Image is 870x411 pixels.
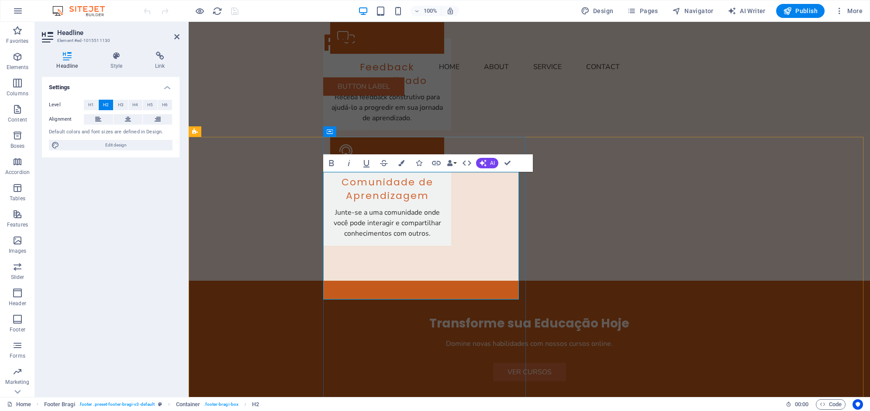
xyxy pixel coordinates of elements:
h6: Session time [786,399,809,410]
p: Forms [10,352,25,359]
span: H1 [88,100,94,110]
button: Italic (Ctrl+I) [341,154,357,172]
span: H2 [103,100,109,110]
p: Favorites [6,38,28,45]
button: Confirm (Ctrl+⏎) [499,154,516,172]
span: H6 [162,100,168,110]
button: Strikethrough [376,154,392,172]
button: Icons [411,154,427,172]
button: AI Writer [724,4,769,18]
button: Edit design [49,140,173,150]
nav: breadcrumb [44,399,259,410]
span: Click to select. Double-click to edit [252,399,259,410]
span: AI Writer [728,7,766,15]
h4: Link [141,52,180,70]
span: H3 [118,100,124,110]
span: Click to select. Double-click to edit [176,399,200,410]
button: Bold (Ctrl+B) [323,154,340,172]
i: This element is a customizable preset [158,402,162,407]
p: Marketing [5,379,29,386]
button: HTML [459,154,475,172]
span: Publish [783,7,818,15]
p: Elements [7,64,29,71]
span: Edit design [62,140,170,150]
span: Navigator [672,7,714,15]
p: Columns [7,90,28,97]
h2: Headline [57,29,180,37]
p: Features [7,221,28,228]
p: Slider [11,274,24,281]
button: Link [428,154,445,172]
span: 00 00 [795,399,808,410]
a: Click to cancel selection. Double-click to open Pages [7,399,31,410]
button: More [832,4,866,18]
span: H4 [132,100,138,110]
p: Boxes [10,143,25,150]
span: Pages [627,7,658,15]
span: Click to select. Double-click to edit [44,399,75,410]
button: H2 [99,100,113,110]
h4: Settings [42,77,180,93]
h4: Headline [42,52,96,70]
img: Editor Logo [50,6,116,16]
button: H4 [128,100,143,110]
i: Reload page [212,6,222,16]
span: H5 [147,100,153,110]
button: reload [212,6,222,16]
button: Colors [393,154,410,172]
span: : [801,401,802,408]
div: Default colors and font sizes are defined in Design. [49,129,173,136]
p: Tables [10,195,25,202]
span: AI [490,160,495,166]
button: Code [816,399,846,410]
div: Design (Ctrl+Alt+Y) [577,4,617,18]
h6: 100% [424,6,438,16]
p: Content [8,116,27,123]
button: Underline (Ctrl+U) [358,154,375,172]
button: Navigator [669,4,717,18]
button: 100% [411,6,442,16]
label: Alignment [49,114,84,125]
span: . footer .preset-footer-bragi-v3-default [79,399,155,410]
span: Design [581,7,614,15]
p: Header [9,300,26,307]
h4: Style [96,52,141,70]
button: H6 [158,100,172,110]
span: More [835,7,863,15]
button: AI [476,158,498,168]
span: . footer-bragi-box [204,399,238,410]
p: Accordion [5,169,30,176]
p: Images [9,247,27,254]
button: Click here to leave preview mode and continue editing [194,6,205,16]
label: Level [49,100,84,110]
button: H1 [84,100,98,110]
p: Footer [10,326,25,333]
button: Usercentrics [853,399,863,410]
i: On resize automatically adjust zoom level to fit chosen device. [446,7,454,15]
h3: Element #ed-1015511130 [57,37,162,45]
span: Code [820,399,842,410]
button: H5 [143,100,157,110]
button: H3 [114,100,128,110]
button: Pages [624,4,661,18]
button: Publish [776,4,825,18]
button: Data Bindings [445,154,458,172]
button: Design [577,4,617,18]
